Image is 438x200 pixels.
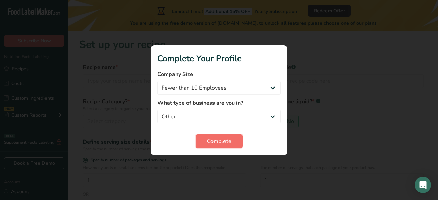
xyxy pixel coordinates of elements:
[157,99,281,107] label: What type of business are you in?
[207,137,231,145] span: Complete
[196,134,243,148] button: Complete
[157,70,281,78] label: Company Size
[157,52,281,65] h1: Complete Your Profile
[415,177,431,193] div: Open Intercom Messenger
